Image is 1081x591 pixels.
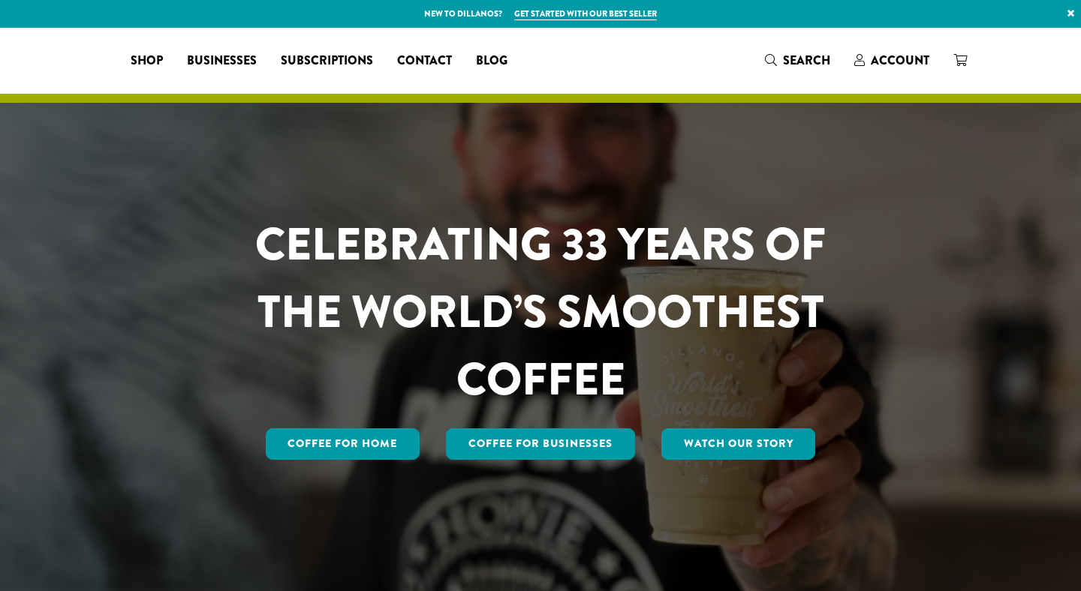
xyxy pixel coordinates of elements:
span: Subscriptions [281,52,373,70]
span: Contact [397,52,452,70]
span: Businesses [187,52,257,70]
span: Search [783,52,830,69]
h1: CELEBRATING 33 YEARS OF THE WORLD’S SMOOTHEST COFFEE [211,211,870,413]
a: Search [753,48,842,73]
span: Shop [131,52,163,70]
a: Coffee For Businesses [446,428,635,460]
a: Coffee for Home [266,428,420,460]
span: Blog [476,52,507,70]
a: Get started with our best seller [514,7,657,20]
span: Account [871,52,929,69]
a: Shop [119,49,175,73]
a: Watch Our Story [661,428,816,460]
